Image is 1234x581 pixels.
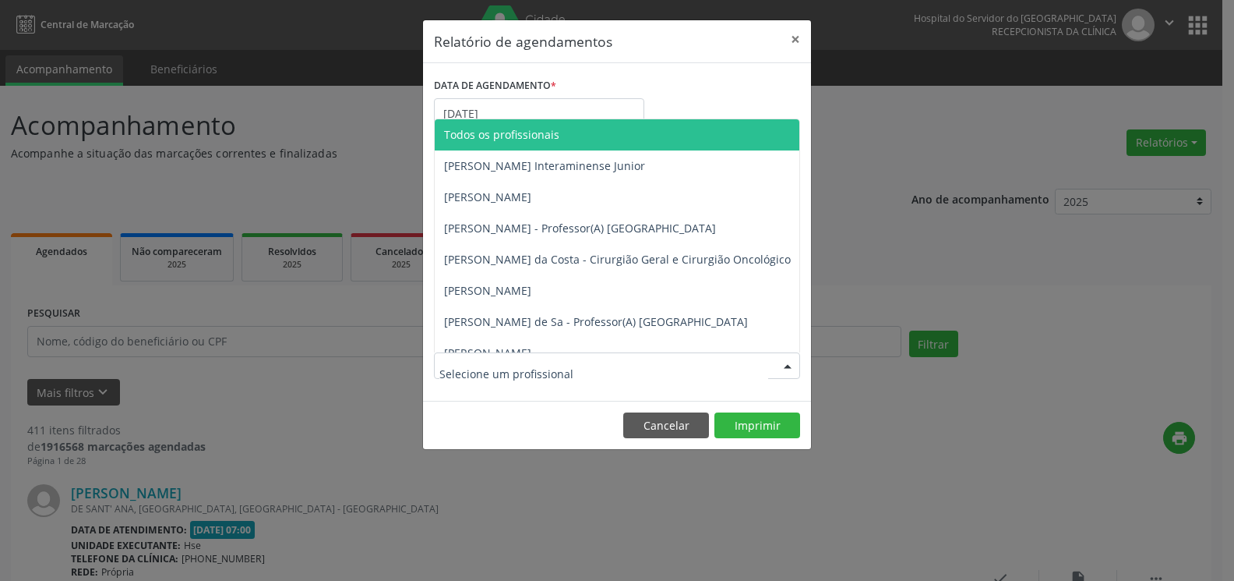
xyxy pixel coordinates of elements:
button: Cancelar [623,413,709,439]
span: [PERSON_NAME] de Sa - Professor(A) [GEOGRAPHIC_DATA] [444,314,748,329]
button: Imprimir [714,413,800,439]
h5: Relatório de agendamentos [434,31,612,51]
span: [PERSON_NAME] [444,345,531,360]
button: Close [780,20,811,58]
span: [PERSON_NAME] da Costa - Cirurgião Geral e Cirurgião Oncológico [444,252,791,267]
span: [PERSON_NAME] Interaminense Junior [444,158,645,173]
span: [PERSON_NAME] [444,283,531,298]
input: Selecione uma data ou intervalo [434,98,644,129]
input: Selecione um profissional [439,358,768,389]
label: DATA DE AGENDAMENTO [434,74,556,98]
span: [PERSON_NAME] [444,190,531,204]
span: Todos os profissionais [444,127,559,142]
span: [PERSON_NAME] - Professor(A) [GEOGRAPHIC_DATA] [444,221,716,236]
